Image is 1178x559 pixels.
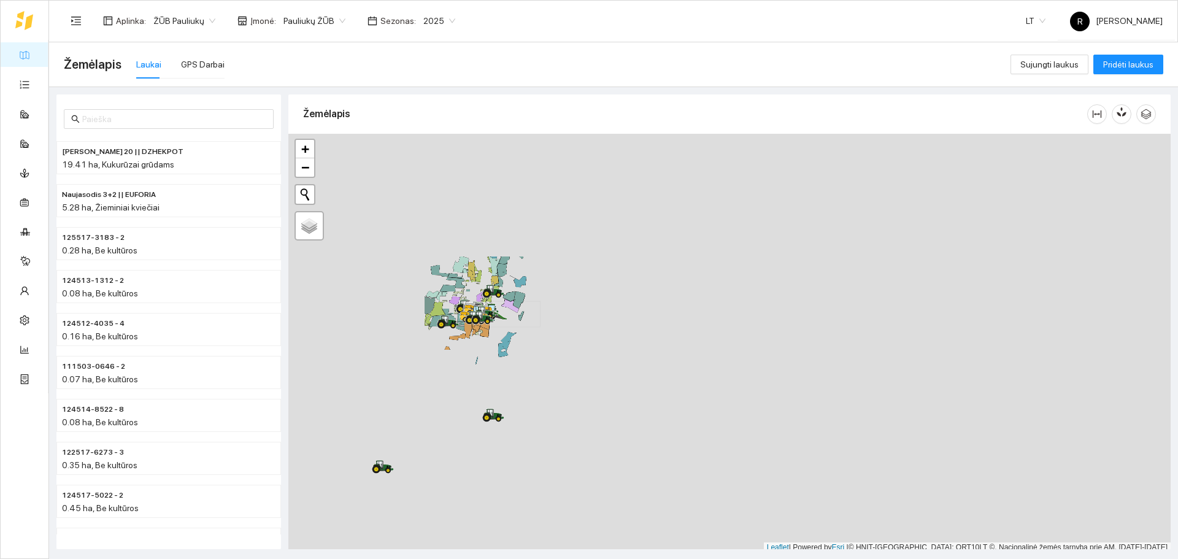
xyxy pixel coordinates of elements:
a: Layers [296,212,323,239]
span: R [1077,12,1083,31]
span: Įmonė : [250,14,276,28]
span: 0.45 ha, Be kultūros [62,503,139,513]
span: 124514-8522 - 8 [62,404,124,415]
a: Esri [832,543,845,552]
span: 0.08 ha, Be kultūros [62,288,138,298]
span: shop [237,16,247,26]
span: 111503-0646 - 2 [62,361,125,372]
span: layout [103,16,113,26]
span: calendar [368,16,377,26]
button: column-width [1087,104,1107,124]
span: 124513-1312 - 2 [62,275,124,287]
div: Laukai [136,58,161,71]
button: Pridėti laukus [1093,55,1163,74]
a: Pridėti laukus [1093,60,1163,69]
span: [PERSON_NAME] [1070,16,1163,26]
span: 124517-5022 - 2 [62,490,123,501]
span: 0.16 ha, Be kultūros [62,331,138,341]
span: Pridėti laukus [1103,58,1153,71]
span: 125517-3183 - 2 [62,232,125,244]
div: | Powered by © HNIT-[GEOGRAPHIC_DATA]; ORT10LT ©, Nacionalinė žemės tarnyba prie AM, [DATE]-[DATE] [764,542,1171,553]
span: Prie Gudaičio 20 || DZHEKPOT [62,146,183,158]
span: 122517-6273 - 3 [62,447,124,458]
span: LT [1026,12,1045,30]
div: GPS Darbai [181,58,225,71]
span: Pauliukų ŽŪB [283,12,345,30]
span: Aplinka : [116,14,146,28]
div: Žemėlapis [303,96,1087,131]
button: Initiate a new search [296,185,314,204]
span: − [301,160,309,175]
span: 0.28 ha, Be kultūros [62,245,137,255]
span: 5.28 ha, Žieminiai kviečiai [62,202,160,212]
input: Paieška [82,112,266,126]
a: Leaflet [767,543,789,552]
span: Sujungti laukus [1020,58,1079,71]
span: 0.07 ha, Be kultūros [62,374,138,384]
span: menu-unfold [71,15,82,26]
span: Naujasodis 3+2 || EUFORIA [62,189,156,201]
span: 0.35 ha, Be kultūros [62,460,137,470]
span: 123514-9047 - 1 [62,533,125,544]
span: | [847,543,849,552]
span: ŽŪB Pauliukų [153,12,215,30]
span: 0.08 ha, Be kultūros [62,417,138,427]
button: menu-unfold [64,9,88,33]
a: Zoom in [296,140,314,158]
span: 124512-4035 - 4 [62,318,125,330]
span: column-width [1088,109,1106,119]
span: Sezonas : [380,14,416,28]
span: search [71,115,80,123]
a: Sujungti laukus [1011,60,1088,69]
a: Zoom out [296,158,314,177]
span: Žemėlapis [64,55,121,74]
span: 19.41 ha, Kukurūzai grūdams [62,160,174,169]
button: Sujungti laukus [1011,55,1088,74]
span: + [301,141,309,156]
span: 2025 [423,12,455,30]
